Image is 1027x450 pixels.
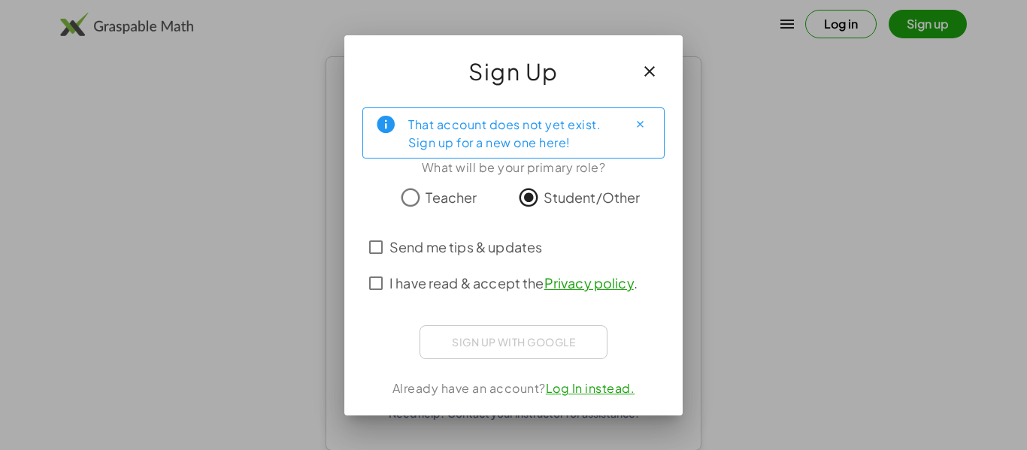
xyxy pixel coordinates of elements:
[468,53,559,89] span: Sign Up
[389,237,542,257] span: Send me tips & updates
[426,187,477,207] span: Teacher
[362,379,665,397] div: Already have an account?
[389,273,638,293] span: I have read & accept the .
[544,274,634,291] a: Privacy policy
[408,114,616,152] div: That account does not yet exist. Sign up for a new one here!
[544,187,641,207] span: Student/Other
[546,380,635,396] a: Log In instead.
[628,113,652,137] button: Close
[362,159,665,177] div: What will be your primary role?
